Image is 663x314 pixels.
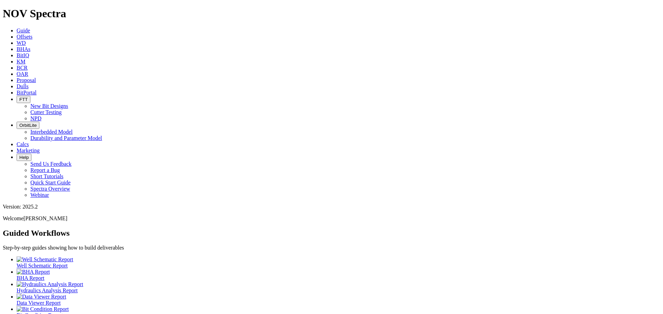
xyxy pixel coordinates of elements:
[17,122,39,129] button: OrbitLite
[17,141,29,147] a: Calcs
[30,192,49,198] a: Webinar
[17,281,660,293] a: Hydraulics Analysis Report Hydraulics Analysis Report
[3,204,660,210] div: Version: 2025.2
[17,28,30,33] a: Guide
[17,256,660,269] a: Well Schematic Report Well Schematic Report
[17,154,31,161] button: Help
[17,148,40,153] a: Marketing
[17,52,29,58] a: BitIQ
[3,229,660,238] h2: Guided Workflows
[17,46,30,52] a: BHAs
[23,215,67,221] span: [PERSON_NAME]
[17,34,32,40] a: Offsets
[17,90,37,95] a: BitPortal
[30,135,102,141] a: Durability and Parameter Model
[30,115,41,121] a: NPD
[17,269,660,281] a: BHA Report BHA Report
[17,59,26,64] a: KM
[17,40,26,46] a: WD
[19,97,28,102] span: FTT
[30,103,68,109] a: New Bit Designs
[17,269,50,275] img: BHA Report
[30,167,60,173] a: Report a Bug
[17,256,73,263] img: Well Schematic Report
[17,71,28,77] a: OAR
[19,155,29,160] span: Help
[3,215,660,222] p: Welcome
[17,83,29,89] a: Dulls
[17,281,83,287] img: Hydraulics Analysis Report
[30,186,70,192] a: Spectra Overview
[3,245,660,251] p: Step-by-step guides showing how to build deliverables
[17,294,660,306] a: Data Viewer Report Data Viewer Report
[30,109,62,115] a: Cutter Testing
[17,65,28,71] a: BCR
[17,77,36,83] a: Proposal
[17,263,68,269] span: Well Schematic Report
[30,173,64,179] a: Short Tutorials
[17,96,30,103] button: FTT
[30,161,71,167] a: Send Us Feedback
[17,306,69,312] img: Bit Condition Report
[19,123,37,128] span: OrbitLite
[17,300,61,306] span: Data Viewer Report
[3,7,660,20] h1: NOV Spectra
[17,275,44,281] span: BHA Report
[30,129,73,135] a: Interbedded Model
[17,294,66,300] img: Data Viewer Report
[17,287,78,293] span: Hydraulics Analysis Report
[30,180,70,185] a: Quick Start Guide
